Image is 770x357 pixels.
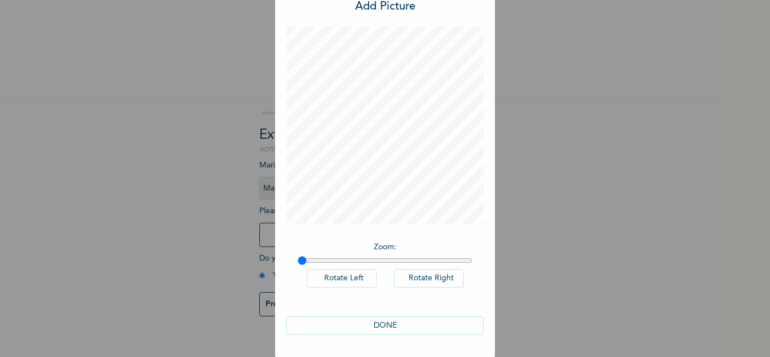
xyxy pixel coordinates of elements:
button: Rotate Left [307,269,377,288]
button: Rotate Right [394,269,464,288]
p: Zoom : [298,241,472,253]
button: DONE [286,316,484,335]
span: Please add a recent Passport Photograph [259,207,462,253]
